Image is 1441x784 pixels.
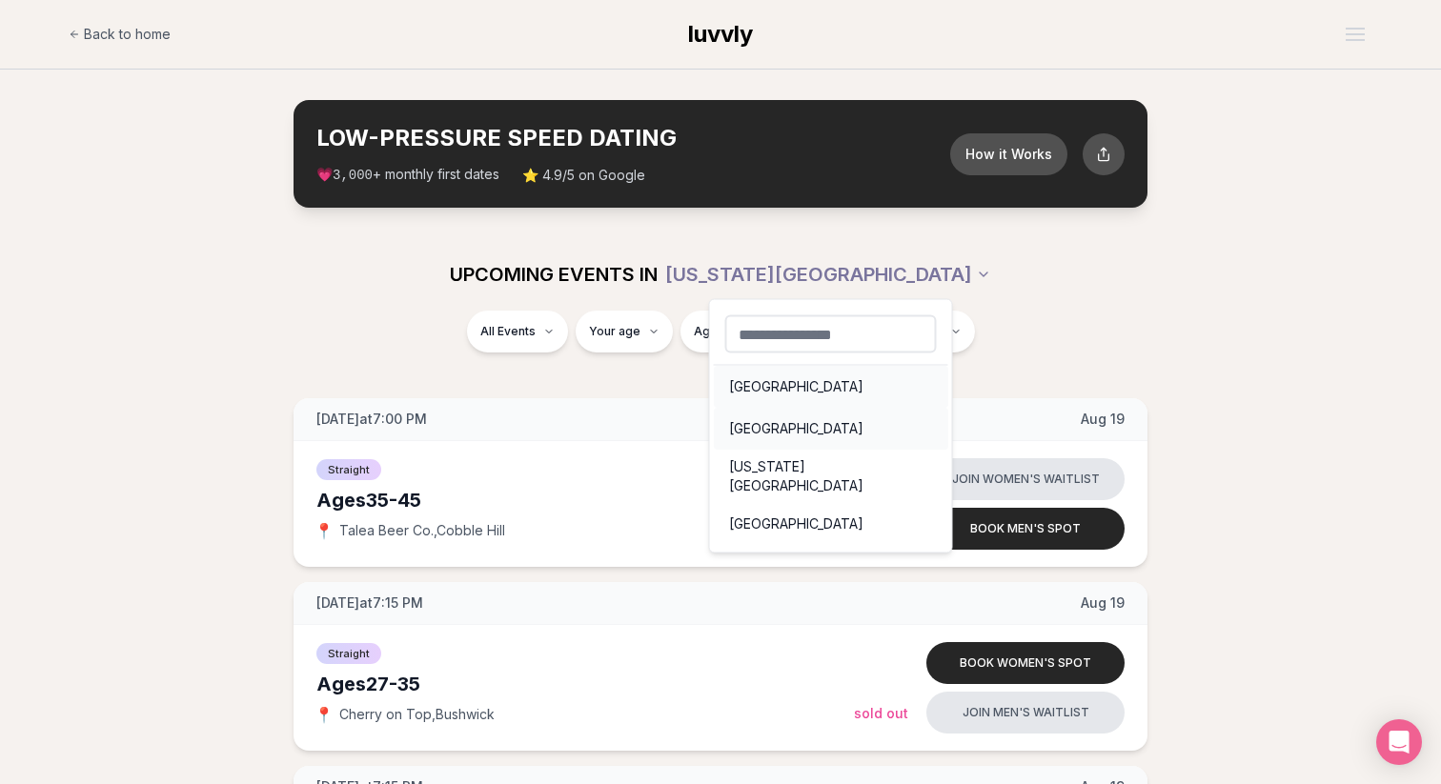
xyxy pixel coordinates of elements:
div: [GEOGRAPHIC_DATA] [714,503,948,545]
div: [US_STATE][GEOGRAPHIC_DATA] [714,450,948,503]
div: [GEOGRAPHIC_DATA] [714,366,948,408]
div: [US_STATE], D.C. [714,545,948,587]
div: [GEOGRAPHIC_DATA] [714,408,948,450]
div: [US_STATE][GEOGRAPHIC_DATA] [709,299,953,553]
